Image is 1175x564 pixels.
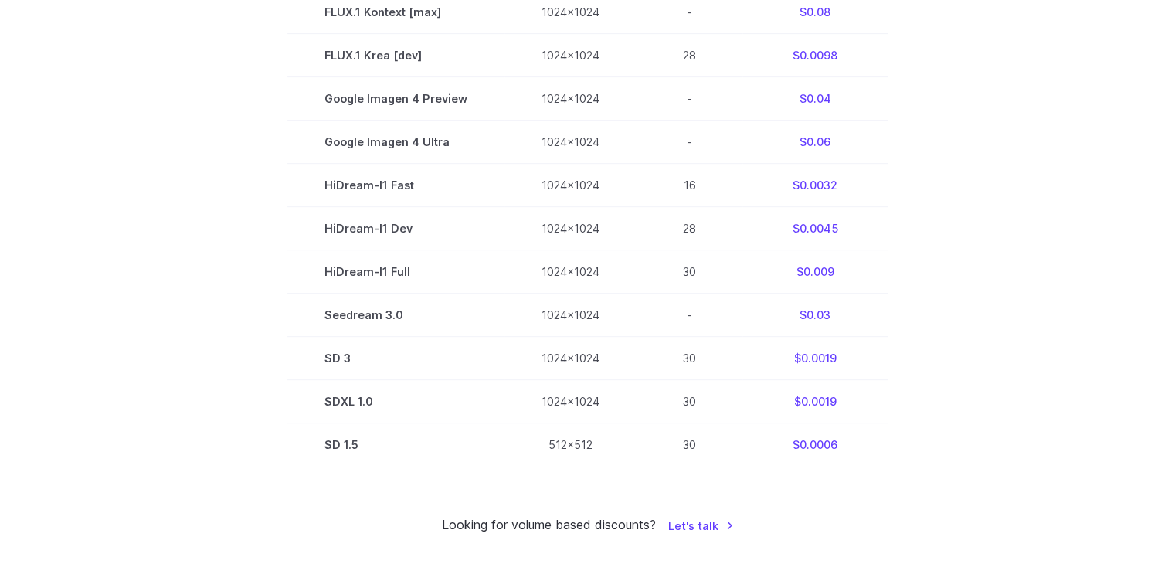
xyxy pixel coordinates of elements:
td: $0.06 [742,120,888,163]
td: 28 [637,33,742,76]
td: 30 [637,380,742,423]
td: - [637,76,742,120]
td: 30 [637,337,742,380]
td: 1024x1024 [504,76,637,120]
td: 30 [637,250,742,294]
td: HiDream-I1 Full [287,250,504,294]
td: 1024x1024 [504,207,637,250]
td: 1024x1024 [504,380,637,423]
td: $0.0019 [742,337,888,380]
td: 1024x1024 [504,337,637,380]
td: $0.0019 [742,380,888,423]
td: $0.0045 [742,207,888,250]
td: - [637,294,742,337]
td: HiDream-I1 Dev [287,207,504,250]
td: Google Imagen 4 Preview [287,76,504,120]
td: 1024x1024 [504,33,637,76]
td: SDXL 1.0 [287,380,504,423]
td: 1024x1024 [504,120,637,163]
td: 1024x1024 [504,294,637,337]
td: HiDream-I1 Fast [287,164,504,207]
td: $0.0006 [742,423,888,467]
td: 1024x1024 [504,164,637,207]
td: 512x512 [504,423,637,467]
a: Let's talk [668,517,734,535]
td: Google Imagen 4 Ultra [287,120,504,163]
small: Looking for volume based discounts? [442,515,656,535]
td: - [637,120,742,163]
td: $0.0032 [742,164,888,207]
td: $0.03 [742,294,888,337]
td: FLUX.1 Krea [dev] [287,33,504,76]
td: 1024x1024 [504,250,637,294]
td: 28 [637,207,742,250]
td: $0.0098 [742,33,888,76]
td: SD 1.5 [287,423,504,467]
td: 30 [637,423,742,467]
td: $0.04 [742,76,888,120]
td: SD 3 [287,337,504,380]
td: 16 [637,164,742,207]
td: Seedream 3.0 [287,294,504,337]
td: $0.009 [742,250,888,294]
